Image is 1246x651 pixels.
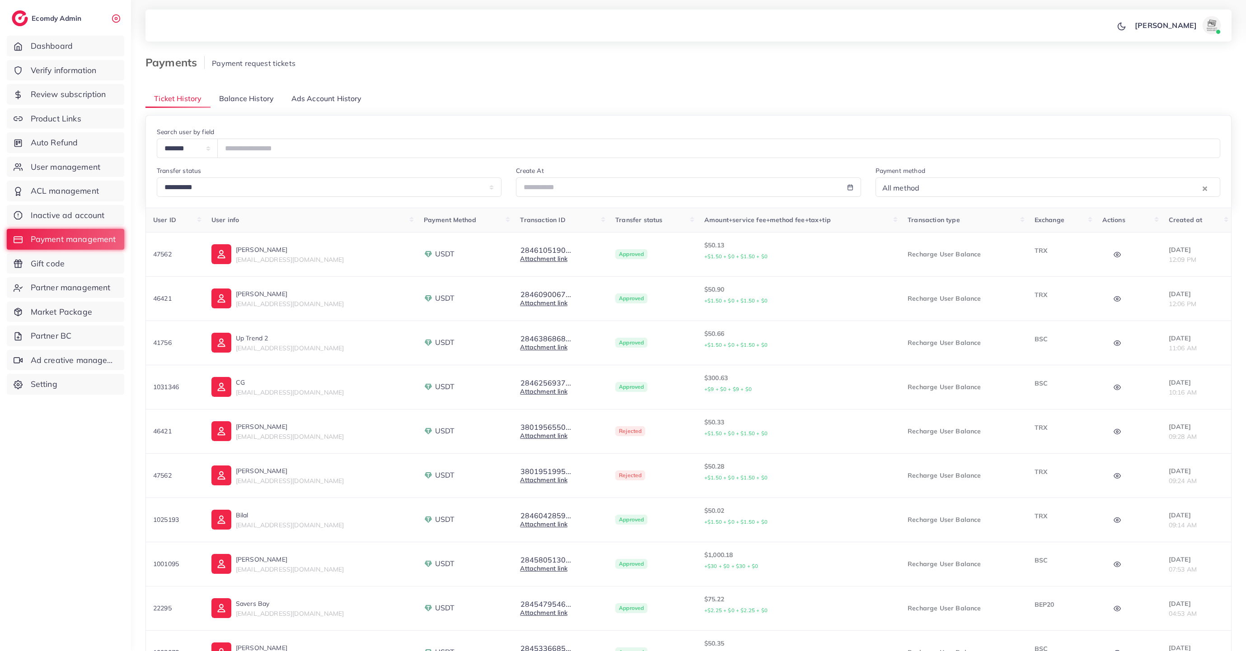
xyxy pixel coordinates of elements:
[236,256,344,264] span: [EMAIL_ADDRESS][DOMAIN_NAME]
[520,564,567,572] a: Attachment link
[704,505,893,527] p: $50.02
[520,387,567,395] a: Attachment link
[211,288,231,308] img: ic-user-info.36bf1079.svg
[1035,216,1064,224] span: Exchange
[7,157,124,177] a: User management
[704,284,893,306] p: $50.90
[1169,477,1197,485] span: 09:24 AM
[876,166,925,175] label: Payment method
[615,382,647,392] span: Approved
[615,515,647,525] span: Approved
[1035,334,1088,344] p: BSC
[424,604,433,613] img: payment
[704,519,768,525] small: +$1.50 + $0 + $1.50 + $0
[7,84,124,105] a: Review subscription
[520,379,571,387] button: 2846256937...
[922,181,1200,195] input: Search for option
[435,514,455,525] span: USDT
[7,108,124,129] a: Product Links
[236,565,344,573] span: [EMAIL_ADDRESS][DOMAIN_NAME]
[236,421,344,432] p: [PERSON_NAME]
[908,426,1020,437] p: Recharge User Balance
[7,253,124,274] a: Gift code
[153,249,197,260] p: 47562
[435,470,455,480] span: USDT
[520,255,567,263] a: Attachment link
[1035,511,1088,521] p: TRX
[153,603,197,614] p: 22295
[424,559,433,568] img: payment
[520,246,571,254] button: 2846105190...
[7,181,124,201] a: ACL management
[520,556,571,564] button: 2845805130...
[908,249,1020,260] p: Recharge User Balance
[435,558,455,569] span: USDT
[211,554,231,574] img: ic-user-info.36bf1079.svg
[435,293,455,303] span: USDT
[520,476,567,484] a: Attachment link
[153,470,197,481] p: 47562
[31,233,116,245] span: Payment management
[145,56,205,69] h3: Payments
[520,343,567,351] a: Attachment link
[7,325,124,346] a: Partner BC
[1035,555,1088,566] p: BSC
[154,93,201,104] span: Ticket History
[1169,421,1224,432] p: [DATE]
[291,93,362,104] span: Ads Account History
[520,299,567,307] a: Attachment link
[211,244,231,264] img: ic-user-info.36bf1079.svg
[211,465,231,485] img: ic-user-info.36bf1079.svg
[615,293,647,303] span: Approved
[704,594,893,616] p: $75.22
[31,65,97,76] span: Verify information
[520,520,567,528] a: Attachment link
[211,377,231,397] img: ic-user-info.36bf1079.svg
[520,432,567,440] a: Attachment link
[424,250,433,259] img: payment
[704,430,768,437] small: +$1.50 + $0 + $1.50 + $0
[1169,465,1224,476] p: [DATE]
[31,306,92,318] span: Market Package
[520,600,571,608] button: 2845479546...
[31,258,65,270] span: Gift code
[236,521,344,529] span: [EMAIL_ADDRESS][DOMAIN_NAME]
[520,511,571,520] button: 2846042859...
[31,330,72,342] span: Partner BC
[908,558,1020,569] p: Recharge User Balance
[7,132,124,153] a: Auto Refund
[615,338,647,348] span: Approved
[1169,388,1197,396] span: 10:16 AM
[31,185,99,197] span: ACL management
[153,216,176,224] span: User ID
[424,294,433,303] img: payment
[424,427,433,436] img: payment
[236,244,344,255] p: [PERSON_NAME]
[7,350,124,371] a: Ad creative management
[615,249,647,259] span: Approved
[704,461,893,483] p: $50.28
[1169,554,1224,565] p: [DATE]
[236,554,344,565] p: [PERSON_NAME]
[615,603,647,613] span: Approved
[153,514,197,525] p: 1025193
[1035,599,1088,610] p: BEP20
[908,216,960,224] span: Transaction type
[615,559,647,569] span: Approved
[520,216,565,224] span: Transaction ID
[424,382,433,391] img: payment
[704,342,768,348] small: +$1.50 + $0 + $1.50 + $0
[12,10,28,26] img: logo
[31,282,111,293] span: Partner management
[31,209,105,221] span: Inactive ad account
[704,328,893,350] p: $50.66
[520,609,567,617] a: Attachment link
[1169,288,1224,299] p: [DATE]
[7,302,124,322] a: Market Package
[1035,289,1088,300] p: TRX
[1169,216,1203,224] span: Created at
[435,603,455,613] span: USDT
[153,426,197,437] p: 46421
[881,181,922,195] span: All method
[12,10,84,26] a: logoEcomdy Admin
